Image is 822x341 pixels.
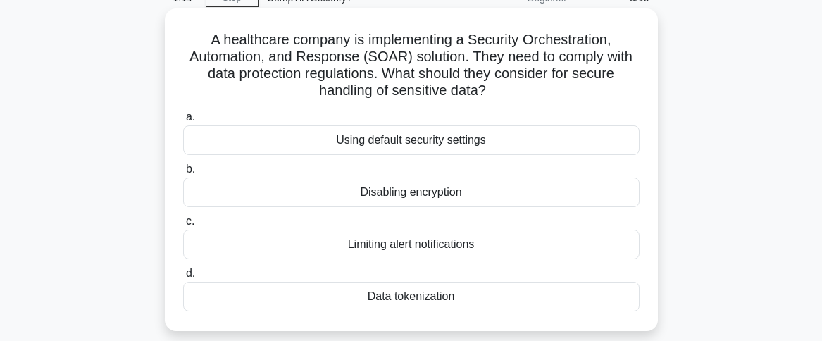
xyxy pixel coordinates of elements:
[186,163,195,175] span: b.
[183,178,640,207] div: Disabling encryption
[183,230,640,259] div: Limiting alert notifications
[182,31,641,100] h5: A healthcare company is implementing a Security Orchestration, Automation, and Response (SOAR) so...
[186,215,194,227] span: c.
[183,125,640,155] div: Using default security settings
[183,282,640,311] div: Data tokenization
[186,111,195,123] span: a.
[186,267,195,279] span: d.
